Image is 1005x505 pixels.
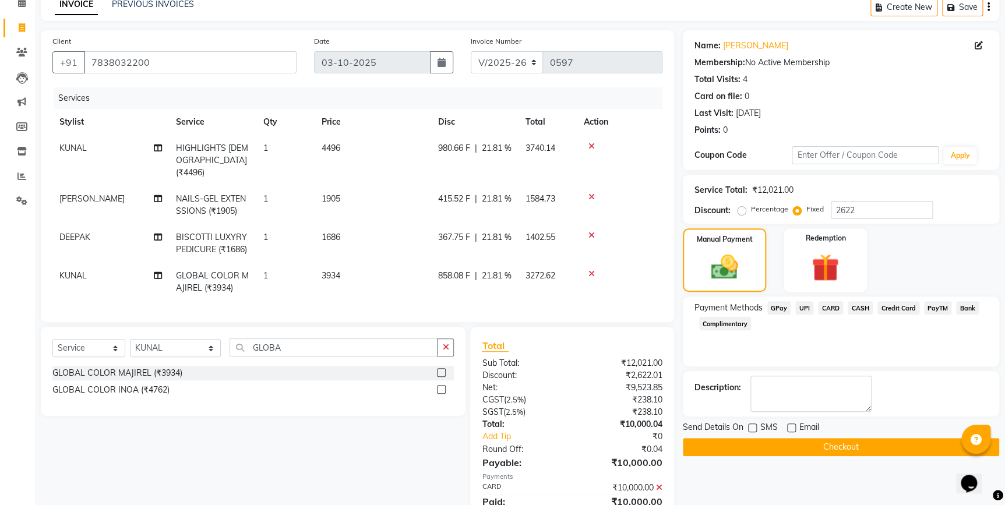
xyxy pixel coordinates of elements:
span: CGST [482,394,503,405]
div: ₹10,000.00 [572,455,671,469]
span: 1 [263,143,268,153]
span: 21.81 % [482,270,512,282]
label: Fixed [806,204,824,214]
div: ₹9,523.85 [572,382,671,394]
span: 1905 [322,193,340,204]
div: Service Total: [694,184,747,196]
th: Action [577,109,662,135]
div: Discount: [473,369,572,382]
iframe: chat widget [956,458,993,493]
span: 858.08 F [438,270,470,282]
span: Total [482,340,509,352]
span: BISCOTTI LUXYRY PEDICURE (₹1686) [176,232,247,255]
span: GPay [767,301,791,315]
span: Credit Card [877,301,919,315]
div: 4 [743,73,747,86]
div: ( ) [473,406,572,418]
div: ₹0.04 [572,443,671,455]
div: Total Visits: [694,73,740,86]
span: Send Details On [683,421,743,436]
div: ₹12,021.00 [572,357,671,369]
span: 21.81 % [482,193,512,205]
th: Disc [431,109,519,135]
div: Sub Total: [473,357,572,369]
span: Email [799,421,819,436]
span: SGST [482,407,503,417]
span: 2.5% [505,407,523,416]
label: Percentage [751,204,788,214]
label: Date [314,36,330,47]
div: Points: [694,124,721,136]
span: 1 [263,270,268,281]
div: Membership: [694,56,745,69]
div: 0 [745,90,749,103]
span: Bank [956,301,979,315]
span: | [475,193,477,205]
button: +91 [52,51,85,73]
span: 1584.73 [526,193,555,204]
span: | [475,142,477,154]
span: 415.52 F [438,193,470,205]
a: [PERSON_NAME] [723,40,788,52]
div: ₹238.10 [572,406,671,418]
th: Qty [256,109,315,135]
th: Service [169,109,256,135]
div: Net: [473,382,572,394]
span: PayTM [924,301,952,315]
span: | [475,231,477,243]
span: GLOBAL COLOR MAJIREL (₹3934) [176,270,249,293]
button: Apply [943,147,976,164]
img: _gift.svg [803,250,848,285]
span: NAILS-GEL EXTENSSIONS (₹1905) [176,193,246,216]
span: [PERSON_NAME] [59,193,125,204]
div: GLOBAL COLOR MAJIREL (₹3934) [52,367,182,379]
div: Coupon Code [694,149,792,161]
a: Add Tip [473,430,588,443]
div: Payable: [473,455,572,469]
div: ( ) [473,394,572,406]
span: UPI [795,301,813,315]
span: 1 [263,193,268,204]
span: DEEPAK [59,232,90,242]
div: Description: [694,382,741,394]
label: Client [52,36,71,47]
input: Search by Name/Mobile/Email/Code [84,51,297,73]
span: Complimentary [699,317,752,330]
div: [DATE] [736,107,761,119]
label: Manual Payment [696,234,752,245]
th: Price [315,109,431,135]
div: ₹0 [588,430,671,443]
th: Total [519,109,577,135]
span: 980.66 F [438,142,470,154]
label: Invoice Number [471,36,521,47]
span: 21.81 % [482,142,512,154]
label: Redemption [805,233,845,243]
span: 3934 [322,270,340,281]
input: Search or Scan [230,338,438,356]
span: SMS [760,421,778,436]
img: _cash.svg [703,252,746,282]
span: CASH [848,301,873,315]
button: Checkout [683,438,999,456]
div: GLOBAL COLOR INOA (₹4762) [52,384,170,396]
span: 3740.14 [526,143,555,153]
div: Total: [473,418,572,430]
div: 0 [723,124,728,136]
th: Stylist [52,109,169,135]
span: CARD [818,301,843,315]
div: ₹10,000.04 [572,418,671,430]
div: ₹10,000.00 [572,482,671,494]
span: Payment Methods [694,302,763,314]
span: 367.75 F [438,231,470,243]
span: KUNAL [59,143,87,153]
span: 2.5% [506,395,523,404]
div: Last Visit: [694,107,734,119]
div: Name: [694,40,721,52]
div: ₹238.10 [572,394,671,406]
div: No Active Membership [694,56,988,69]
span: 4496 [322,143,340,153]
div: Round Off: [473,443,572,455]
div: Card on file: [694,90,742,103]
span: 3272.62 [526,270,555,281]
span: 1 [263,232,268,242]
